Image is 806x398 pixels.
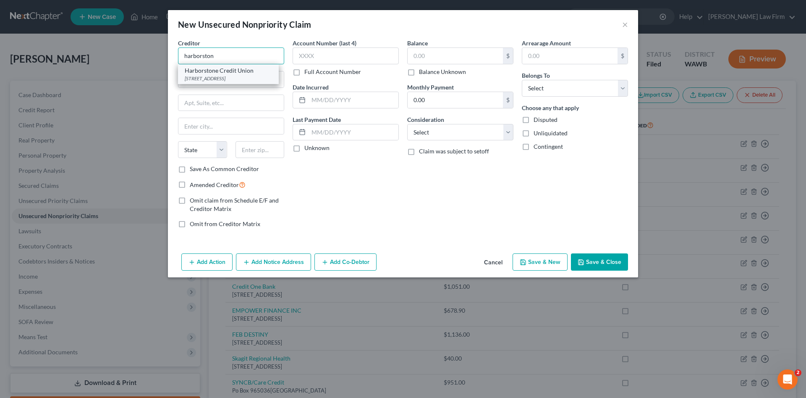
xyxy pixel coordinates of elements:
[309,124,398,140] input: MM/DD/YYYY
[534,116,557,123] span: Disputed
[407,39,428,47] label: Balance
[293,115,341,124] label: Last Payment Date
[534,143,563,150] span: Contingent
[178,18,311,30] div: New Unsecured Nonpriority Claim
[236,141,285,158] input: Enter zip...
[407,83,454,92] label: Monthly Payment
[622,19,628,29] button: ×
[190,165,259,173] label: Save As Common Creditor
[795,369,801,376] span: 2
[190,181,239,188] span: Amended Creditor
[190,197,279,212] span: Omit claim from Schedule E/F and Creditor Matrix
[309,92,398,108] input: MM/DD/YYYY
[408,92,503,108] input: 0.00
[522,72,550,79] span: Belongs To
[522,103,579,112] label: Choose any that apply
[477,254,509,271] button: Cancel
[178,47,284,64] input: Search creditor by name...
[419,68,466,76] label: Balance Unknown
[190,220,260,227] span: Omit from Creditor Matrix
[178,95,284,111] input: Apt, Suite, etc...
[777,369,798,390] iframe: Intercom live chat
[185,75,272,82] div: [STREET_ADDRESS]
[522,39,571,47] label: Arrearage Amount
[178,40,200,47] span: Creditor
[181,253,233,271] button: Add Action
[534,129,568,137] span: Unliquidated
[293,47,399,64] input: XXXX
[407,115,444,124] label: Consideration
[185,66,272,75] div: Harborstone Credit Union
[304,144,330,152] label: Unknown
[503,92,513,108] div: $
[513,253,568,271] button: Save & New
[522,48,618,64] input: 0.00
[293,83,329,92] label: Date Incurred
[419,148,489,155] span: Claim was subject to setoff
[618,48,628,64] div: $
[304,68,361,76] label: Full Account Number
[236,253,311,271] button: Add Notice Address
[571,253,628,271] button: Save & Close
[314,253,377,271] button: Add Co-Debtor
[293,39,356,47] label: Account Number (last 4)
[503,48,513,64] div: $
[178,118,284,134] input: Enter city...
[408,48,503,64] input: 0.00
